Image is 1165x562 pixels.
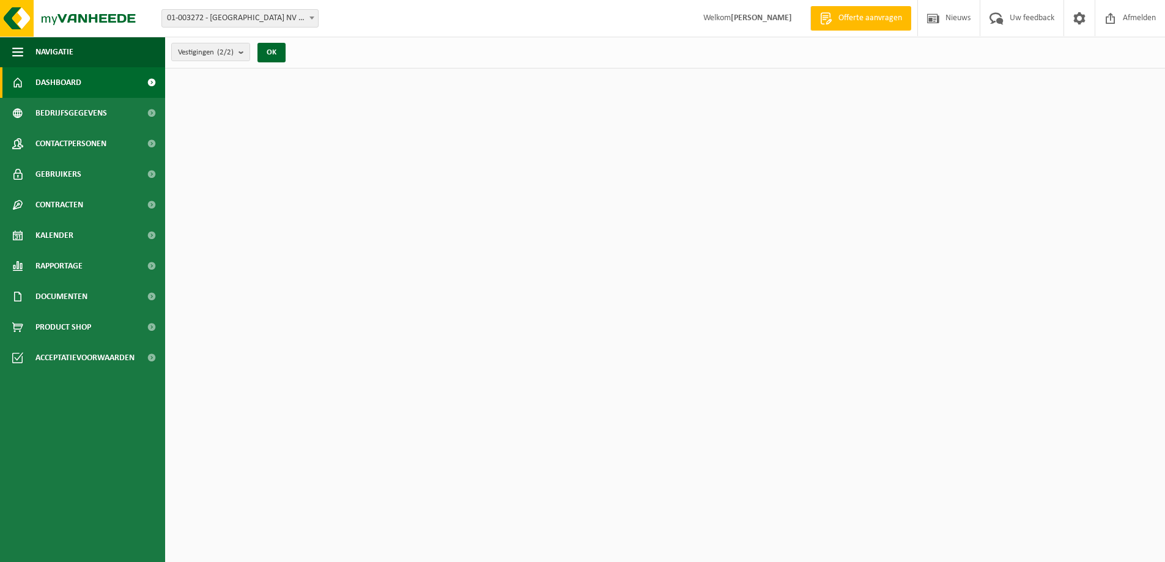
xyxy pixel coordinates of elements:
[35,190,83,220] span: Contracten
[162,10,318,27] span: 01-003272 - BELGOSUC NV - BEERNEM
[35,67,81,98] span: Dashboard
[35,281,87,312] span: Documenten
[810,6,911,31] a: Offerte aanvragen
[835,12,905,24] span: Offerte aanvragen
[35,159,81,190] span: Gebruikers
[257,43,286,62] button: OK
[35,312,91,342] span: Product Shop
[35,251,83,281] span: Rapportage
[35,128,106,159] span: Contactpersonen
[217,48,234,56] count: (2/2)
[35,37,73,67] span: Navigatie
[161,9,319,28] span: 01-003272 - BELGOSUC NV - BEERNEM
[35,220,73,251] span: Kalender
[35,342,135,373] span: Acceptatievoorwaarden
[171,43,250,61] button: Vestigingen(2/2)
[178,43,234,62] span: Vestigingen
[35,98,107,128] span: Bedrijfsgegevens
[731,13,792,23] strong: [PERSON_NAME]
